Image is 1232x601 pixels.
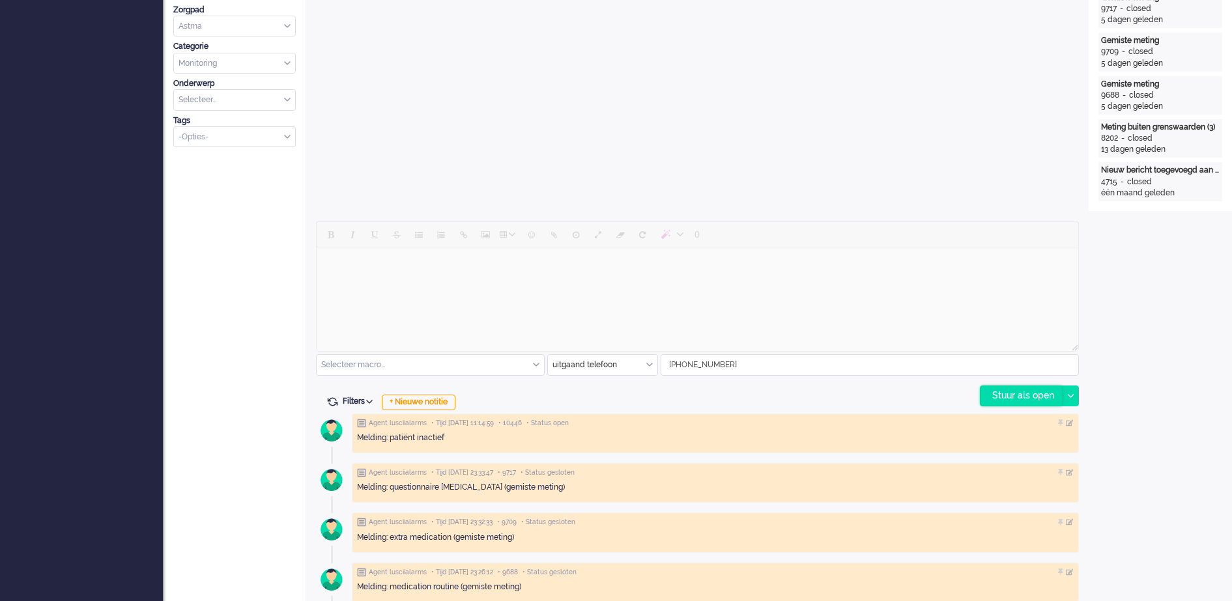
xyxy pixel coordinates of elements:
[661,355,1078,375] input: +31612345678
[1101,14,1220,25] div: 5 dagen geleden
[1101,133,1118,144] div: 8202
[1101,144,1220,155] div: 13 dagen geleden
[981,386,1062,406] div: Stuur als open
[1101,79,1220,90] div: Gemiste meting
[357,568,366,577] img: ic_note_grey.svg
[173,126,296,148] div: Select Tags
[1101,3,1117,14] div: 9717
[315,563,348,596] img: avatar
[1117,176,1127,188] div: -
[1117,3,1126,14] div: -
[343,397,377,406] span: Filters
[357,532,1074,543] div: Melding: extra medication (gemiste meting)
[173,5,296,16] div: Zorgpad
[1127,176,1152,188] div: closed
[1101,58,1220,69] div: 5 dagen geleden
[369,568,427,577] span: Agent lusciialarms
[1101,122,1220,133] div: Meting buiten grenswaarden (3)
[498,568,518,577] span: • 9688
[1101,101,1220,112] div: 5 dagen geleden
[431,468,493,477] span: • Tijd [DATE] 23:33:47
[173,115,296,126] div: Tags
[1119,46,1128,57] div: -
[526,419,569,428] span: • Status open
[431,419,494,428] span: • Tijd [DATE] 11:14:59
[1101,90,1119,101] div: 9688
[523,568,577,577] span: • Status gesloten
[357,581,1074,593] div: Melding: medication routine (gemiste meting)
[521,518,575,527] span: • Status gesloten
[497,518,517,527] span: • 9709
[1101,176,1117,188] div: 4715
[1128,133,1153,144] div: closed
[357,482,1074,493] div: Melding: questionnaire [MEDICAL_DATA] (gemiste meting)
[357,518,366,527] img: ic_note_grey.svg
[498,419,522,428] span: • 10446
[1101,165,1220,176] div: Nieuw bericht toegevoegd aan gesprek
[369,419,427,428] span: Agent lusciialarms
[431,568,493,577] span: • Tijd [DATE] 23:26:12
[357,419,366,428] img: ic_note_grey.svg
[315,464,348,496] img: avatar
[1101,35,1220,46] div: Gemiste meting
[315,513,348,546] img: avatar
[1101,188,1220,199] div: één maand geleden
[357,468,366,477] img: ic_note_grey.svg
[1101,46,1119,57] div: 9709
[315,414,348,447] img: avatar
[173,78,296,89] div: Onderwerp
[521,468,575,477] span: • Status gesloten
[498,468,516,477] span: • 9717
[431,518,493,527] span: • Tijd [DATE] 23:32:33
[357,432,1074,443] div: Melding: patiënt inactief
[369,518,427,527] span: Agent lusciialarms
[1126,3,1151,14] div: closed
[369,468,427,477] span: Agent lusciialarms
[1118,133,1128,144] div: -
[173,41,296,52] div: Categorie
[382,395,455,410] div: + Nieuwe notitie
[1119,90,1129,101] div: -
[5,5,756,28] body: Rich Text Area. Press ALT-0 for help.
[1128,46,1153,57] div: closed
[1129,90,1154,101] div: closed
